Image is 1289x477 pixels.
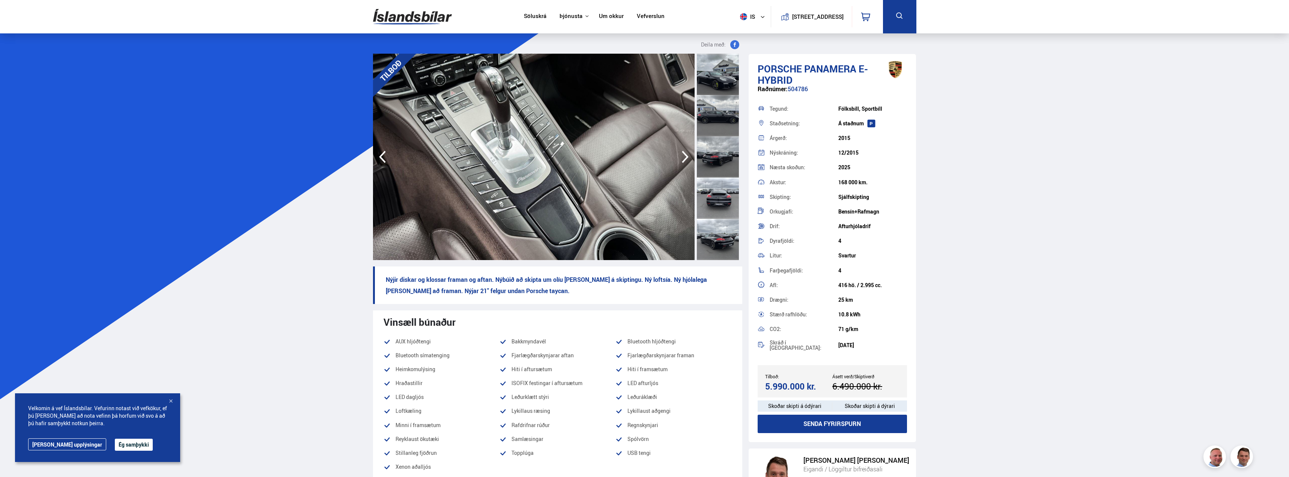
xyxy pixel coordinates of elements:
button: is [737,6,771,28]
li: LED afturljós [615,379,731,388]
li: Hraðastillir [384,379,499,388]
div: 4 [838,238,907,244]
a: Vefverslun [637,13,665,21]
div: Farþegafjöldi: [770,268,838,273]
div: 10.8 kWh [838,311,907,317]
div: Dyrafjöldi: [770,238,838,244]
img: siFngHWaQ9KaOqBr.png [1205,447,1227,469]
img: svg+xml;base64,PHN2ZyB4bWxucz0iaHR0cDovL3d3dy53My5vcmcvMjAwMC9zdmciIHdpZHRoPSI1MTIiIGhlaWdodD0iNT... [740,13,747,20]
button: [STREET_ADDRESS] [795,14,841,20]
a: [PERSON_NAME] upplýsingar [28,438,106,450]
div: Stærð rafhlöðu: [770,312,838,317]
button: Ég samþykki [115,439,153,451]
div: Ásett verð/Skiptiverð [832,374,899,379]
div: Sjálfskipting [838,194,907,200]
li: Bluetooth símatenging [384,351,499,360]
li: Fjarlægðarskynjarar framan [615,351,731,360]
li: Samlæsingar [499,435,615,444]
li: Regnskynjari [615,421,731,430]
li: Hiti í framsætum [615,365,731,374]
div: Orkugjafi: [770,209,838,214]
li: AUX hljóðtengi [384,337,499,346]
div: Skráð í [GEOGRAPHIC_DATA]: [770,340,838,351]
div: 168 000 km. [838,179,907,185]
li: Bluetooth hljóðtengi [615,337,731,346]
div: Á staðnum [838,120,907,126]
div: 2015 [838,135,907,141]
div: 5.990.000 kr. [765,381,830,391]
div: Skipting: [770,194,838,200]
li: USB tengi [615,448,731,457]
div: Tilboð: [765,374,832,379]
div: Litur: [770,253,838,258]
div: [PERSON_NAME] [PERSON_NAME] [803,456,909,464]
span: Deila með: [701,40,726,49]
span: Panamera E-HYBRID [758,62,868,87]
div: Drif: [770,224,838,229]
img: 3526178.jpeg [373,54,695,260]
a: [STREET_ADDRESS] [775,6,848,27]
div: Eigandi / Löggiltur bifreiðasali [803,464,909,474]
p: Nýjir diskar og klossar framan og aftan. Nýbúið að skipta um olíu [PERSON_NAME] á skiptingu. Ný l... [373,266,742,304]
div: TILBOÐ [362,42,419,99]
div: 6.490.000 kr. [832,381,897,391]
div: Vinsæll búnaður [384,316,732,328]
img: FbJEzSuNWCJXmdc-.webp [1232,447,1254,469]
div: Tegund: [770,106,838,111]
div: CO2: [770,327,838,332]
div: 504786 [758,86,907,100]
div: 71 g/km [838,326,907,332]
li: Reyklaust ökutæki [384,435,499,444]
div: 2025 [838,164,907,170]
li: Leðurklætt stýri [499,393,615,402]
button: Deila með: [698,40,742,49]
li: Loftkæling [384,406,499,415]
a: Um okkur [599,13,624,21]
div: Skoðar skipti á dýrari [832,400,907,412]
div: 25 km [838,297,907,303]
div: 12/2015 [838,150,907,156]
div: Bensín+Rafmagn [838,209,907,215]
li: Lykillaus ræsing [499,406,615,415]
div: Afturhjóladrif [838,223,907,229]
span: Porsche [758,62,802,75]
div: Næsta skoðun: [770,165,838,170]
div: Svartur [838,253,907,259]
div: Skoðar skipti á ódýrari [758,400,832,412]
span: is [737,13,756,20]
span: Velkomin á vef Íslandsbílar. Vefurinn notast við vefkökur, ef þú [PERSON_NAME] að nota vefinn þá ... [28,405,167,427]
div: Árgerð: [770,135,838,141]
div: Fólksbíll, Sportbíll [838,106,907,112]
li: Topplúga [499,448,615,457]
div: Akstur: [770,180,838,185]
li: ISOFIX festingar í aftursætum [499,379,615,388]
li: Minni í framsætum [384,421,499,430]
div: Staðsetning: [770,121,838,126]
button: Opna LiveChat spjallviðmót [6,3,29,26]
li: Stillanleg fjöðrun [384,448,499,457]
li: Fjarlægðarskynjarar aftan [499,351,615,360]
li: Bakkmyndavél [499,337,615,346]
div: Afl: [770,283,838,288]
li: Leðuráklæði [615,393,731,402]
a: Söluskrá [524,13,546,21]
li: Lykillaust aðgengi [615,406,731,415]
div: 4 [838,268,907,274]
div: 416 hö. / 2.995 cc. [838,282,907,288]
img: brand logo [880,58,910,81]
div: Drægni: [770,297,838,302]
li: Hiti í aftursætum [499,365,615,374]
img: 3526179.jpeg [695,54,1016,260]
button: Þjónusta [560,13,582,20]
span: Raðnúmer: [758,85,788,93]
li: Heimkomulýsing [384,365,499,374]
div: Nýskráning: [770,150,838,155]
li: Rafdrifnar rúður [499,421,615,430]
img: G0Ugv5HjCgRt.svg [373,5,452,29]
li: LED dagljós [384,393,499,402]
div: [DATE] [838,342,907,348]
li: Xenon aðalljós [384,462,499,471]
li: Spólvörn [615,435,731,444]
button: Senda fyrirspurn [758,415,907,433]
